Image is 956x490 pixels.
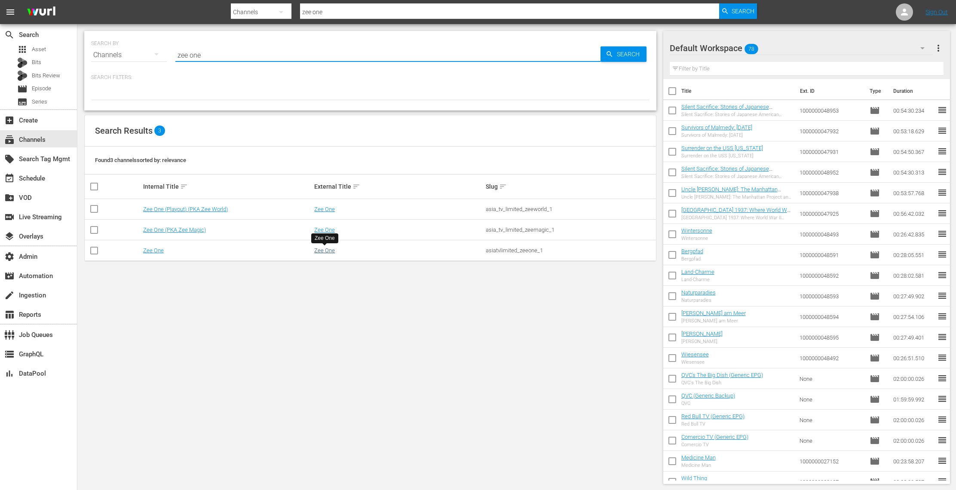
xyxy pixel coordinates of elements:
[890,430,937,451] td: 02:00:00.026
[937,270,947,280] span: reorder
[890,203,937,224] td: 00:56:42.032
[796,141,867,162] td: 1000000047931
[4,271,15,281] span: Automation
[143,227,206,233] a: Zee One (PKA Zee Magic)
[681,186,781,199] a: Uncle [PERSON_NAME]: The Manhattan Project and Beyond
[870,147,880,157] span: Episode
[681,421,745,427] div: Red Bull TV
[32,84,51,93] span: Episode
[732,3,754,19] span: Search
[143,247,164,254] a: Zee One
[314,227,335,233] a: Zee One
[870,208,880,219] span: Episode
[890,410,937,430] td: 02:00:00.026
[796,286,867,306] td: 1000000048593
[870,374,880,384] span: Episode
[486,227,655,233] div: asia_tv_limited_zeemagic_1
[4,251,15,262] span: Admin
[315,235,335,242] div: Zee One
[681,248,703,254] a: Bergpfad
[4,135,15,145] span: Channels
[17,97,28,107] span: Series
[796,430,867,451] td: None
[486,206,655,212] div: asia_tv_limited_zeeworld_1
[681,174,793,179] div: Silent Sacrifice: Stories of Japanese American Incarceration - Part 1
[681,331,723,337] a: [PERSON_NAME]
[937,291,947,301] span: reorder
[314,181,483,192] div: External Title
[890,100,937,121] td: 00:54:30.234
[864,79,888,103] th: Type
[4,330,15,340] span: Job Queues
[681,454,716,461] a: Medicine Man
[4,193,15,203] span: VOD
[933,43,944,53] span: more_vert
[870,188,880,198] span: Episode
[745,40,758,58] span: 78
[681,153,763,159] div: Surrender on the USS [US_STATE]
[796,410,867,430] td: None
[4,349,15,359] span: GraphQL
[870,250,880,260] span: Episode
[4,115,15,126] span: Create
[890,224,937,245] td: 00:26:42.835
[888,79,940,103] th: Duration
[681,132,752,138] div: Survivors of Malmedy: [DATE]
[937,167,947,177] span: reorder
[890,368,937,389] td: 02:00:00.026
[681,277,714,282] div: Land-Charme
[796,451,867,472] td: 1000000027152
[486,247,655,254] div: asiatvlimited_zeeone_1
[870,353,880,363] span: Episode
[4,309,15,320] span: Reports
[890,265,937,286] td: 00:28:02.581
[681,318,746,324] div: [PERSON_NAME] am Meer
[890,286,937,306] td: 00:27:49.902
[681,351,709,358] a: Wiesensee
[870,312,880,322] span: Episode
[681,392,735,399] a: QVC (Generic Backup)
[17,58,28,68] div: Bits
[937,187,947,198] span: reorder
[796,245,867,265] td: 1000000048591
[143,181,312,192] div: Internal Title
[870,332,880,343] span: Episode
[143,206,228,212] a: Zee One (Playout) (PKA Zee World)
[681,104,772,116] a: Silent Sacrifice: Stories of Japanese American Incarceration - Part 2
[937,373,947,383] span: reorder
[32,45,46,54] span: Asset
[937,456,947,466] span: reorder
[681,79,795,103] th: Title
[4,154,15,164] span: Search Tag Mgmt
[870,105,880,116] span: Episode
[870,167,880,178] span: Episode
[486,181,655,192] div: Slug
[937,126,947,136] span: reorder
[670,36,933,60] div: Default Workspace
[17,44,28,55] span: Asset
[870,477,880,487] span: Episode
[890,141,937,162] td: 00:54:50.367
[937,352,947,363] span: reorder
[681,215,793,220] div: [GEOGRAPHIC_DATA] 1937: Where World War II Began
[890,306,937,327] td: 00:27:54.106
[4,368,15,379] span: DataPool
[796,224,867,245] td: 1000000048493
[681,297,716,303] div: Naturparadies
[681,434,748,440] a: Comercio TV (Generic EPG)
[795,79,864,103] th: Ext. ID
[95,126,153,136] span: Search Results
[32,98,47,106] span: Series
[796,100,867,121] td: 1000000048953
[681,310,746,316] a: [PERSON_NAME] am Meer
[681,112,793,117] div: Silent Sacrifice: Stories of Japanese American Incarceration - Part 2
[681,256,703,262] div: Bergpfad
[937,249,947,260] span: reorder
[681,462,716,468] div: Medicine Man
[796,183,867,203] td: 1000000047938
[5,7,15,17] span: menu
[352,183,360,190] span: sort
[314,247,335,254] a: Zee One
[21,2,62,22] img: ans4CAIJ8jUAAAAAAAAAAAAAAAAAAAAAAAAgQb4GAAAAAAAAAAAAAAAAAAAAAAAAJMjXAAAAAAAAAAAAAAAAAAAAAAAAgAT5G...
[4,290,15,300] span: Ingestion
